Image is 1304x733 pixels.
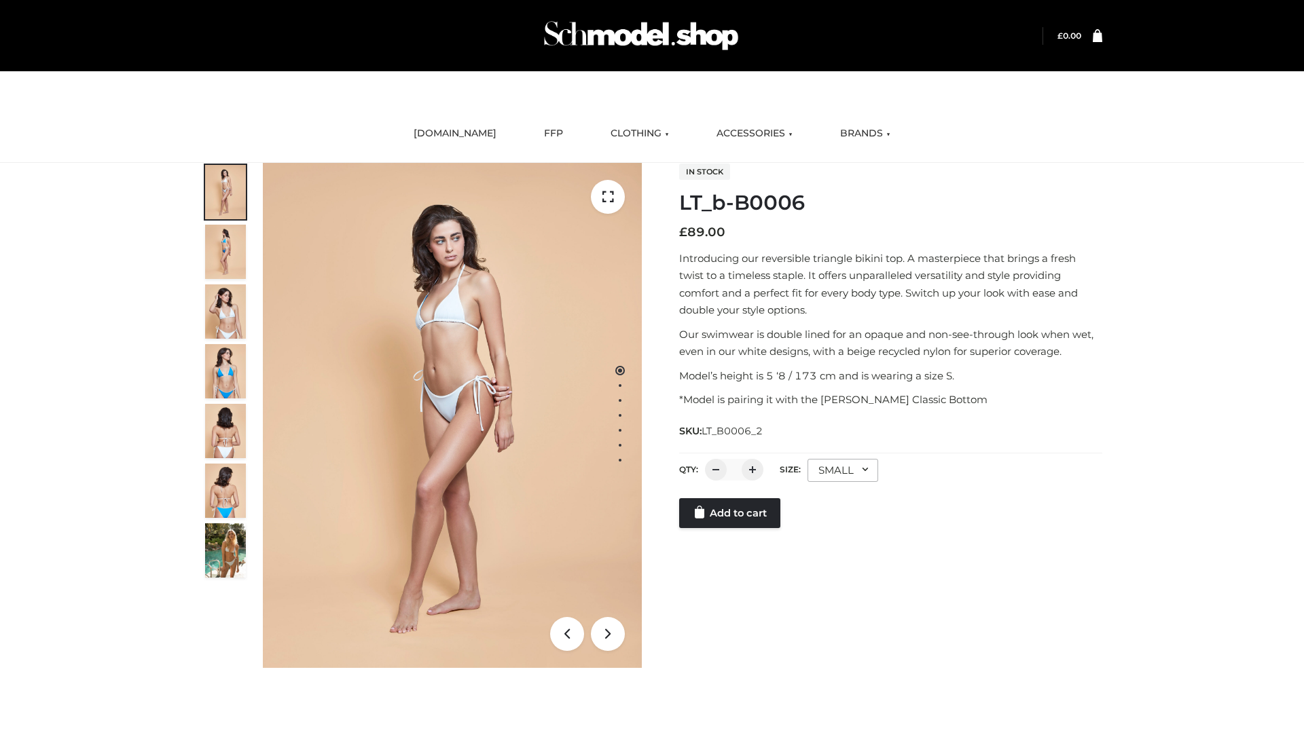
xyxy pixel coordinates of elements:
[808,459,878,482] div: SMALL
[679,367,1102,385] p: Model’s height is 5 ‘8 / 173 cm and is wearing a size S.
[679,225,725,240] bdi: 89.00
[263,163,642,668] img: LT_b-B0006
[706,119,803,149] a: ACCESSORIES
[780,464,801,474] label: Size:
[205,165,246,219] img: ArielClassicBikiniTop_CloudNine_AzureSky_OW114ECO_1-scaled.jpg
[1057,31,1081,41] bdi: 0.00
[205,523,246,578] img: Arieltop_CloudNine_AzureSky2.jpg
[679,423,764,439] span: SKU:
[679,164,730,180] span: In stock
[403,119,507,149] a: [DOMAIN_NAME]
[679,326,1102,360] p: Our swimwear is double lined for an opaque and non-see-through look when wet, even in our white d...
[1057,31,1063,41] span: £
[205,284,246,339] img: ArielClassicBikiniTop_CloudNine_AzureSky_OW114ECO_3-scaled.jpg
[205,344,246,398] img: ArielClassicBikiniTop_CloudNine_AzureSky_OW114ECO_4-scaled.jpg
[1057,31,1081,41] a: £0.00
[702,425,763,437] span: LT_B0006_2
[534,119,573,149] a: FFP
[679,391,1102,409] p: *Model is pairing it with the [PERSON_NAME] Classic Bottom
[539,9,743,62] img: Schmodel Admin 964
[679,225,687,240] span: £
[679,498,780,528] a: Add to cart
[830,119,901,149] a: BRANDS
[600,119,679,149] a: CLOTHING
[679,464,698,474] label: QTY:
[679,191,1102,215] h1: LT_b-B0006
[205,464,246,518] img: ArielClassicBikiniTop_CloudNine_AzureSky_OW114ECO_8-scaled.jpg
[205,225,246,279] img: ArielClassicBikiniTop_CloudNine_AzureSky_OW114ECO_2-scaled.jpg
[679,250,1102,319] p: Introducing our reversible triangle bikini top. A masterpiece that brings a fresh twist to a time...
[205,404,246,458] img: ArielClassicBikiniTop_CloudNine_AzureSky_OW114ECO_7-scaled.jpg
